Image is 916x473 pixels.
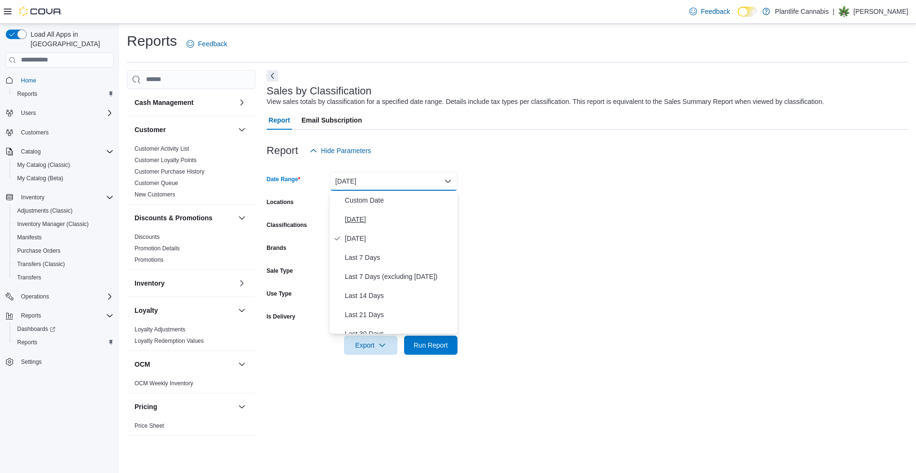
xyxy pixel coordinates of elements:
h3: OCM [135,360,150,369]
button: Customers [2,125,117,139]
span: Operations [17,291,114,302]
a: Loyalty Redemption Values [135,338,204,344]
button: Reports [17,310,45,321]
a: Feedback [686,2,734,21]
span: Load All Apps in [GEOGRAPHIC_DATA] [27,30,114,49]
span: Settings [21,358,42,366]
span: Dashboards [13,323,114,335]
span: Loyalty Redemption Values [135,337,204,345]
h3: Pricing [135,402,157,411]
a: My Catalog (Classic) [13,159,74,171]
span: Promotion Details [135,245,180,252]
span: My Catalog (Beta) [17,175,63,182]
div: OCM [127,378,255,393]
span: [DATE] [345,214,454,225]
a: Reports [13,88,41,100]
a: Home [17,75,40,86]
div: Discounts & Promotions [127,231,255,269]
button: Home [2,73,117,87]
span: Export [350,336,392,355]
a: Dashboards [13,323,59,335]
span: Last 21 Days [345,309,454,320]
button: Hide Parameters [306,141,375,160]
span: Transfers [13,272,114,283]
span: Transfers [17,274,41,281]
span: Users [17,107,114,119]
button: Users [2,106,117,120]
label: Classifications [267,221,307,229]
div: Pricing [127,420,255,435]
a: Purchase Orders [13,245,64,257]
a: Customer Purchase History [135,168,205,175]
h3: Cash Management [135,98,194,107]
a: New Customers [135,191,175,198]
button: Adjustments (Classic) [10,204,117,217]
a: Price Sheet [135,422,164,429]
button: Loyalty [236,305,248,316]
span: Adjustments (Classic) [13,205,114,216]
a: Manifests [13,232,45,243]
span: Custom Date [345,195,454,206]
a: Customer Activity List [135,145,189,152]
button: Inventory [2,191,117,204]
button: Discounts & Promotions [236,212,248,224]
span: Home [21,77,36,84]
span: Customer Loyalty Points [135,156,197,164]
label: Use Type [267,290,291,298]
div: Jesse Thurston [838,6,850,17]
button: Export [344,336,397,355]
button: Transfers [10,271,117,284]
span: Discounts [135,233,160,241]
h3: Inventory [135,278,165,288]
span: Hide Parameters [321,146,371,155]
a: Settings [17,356,45,368]
span: Promotions [135,256,164,264]
div: Loyalty [127,324,255,350]
img: Cova [19,7,62,16]
h3: Sales by Classification [267,85,372,97]
button: Inventory [17,192,48,203]
a: Dashboards [10,322,117,336]
p: | [833,6,834,17]
label: Brands [267,244,286,252]
button: Cash Management [236,97,248,108]
span: My Catalog (Beta) [13,173,114,184]
span: Last 7 Days (excluding [DATE]) [345,271,454,282]
label: Date Range [267,175,301,183]
button: Products [236,443,248,455]
div: View sales totals by classification for a specified date range. Details include tax types per cla... [267,97,824,107]
button: Customer [236,124,248,135]
a: Transfers [13,272,45,283]
input: Dark Mode [738,7,758,17]
span: Users [21,109,36,117]
span: Reports [17,339,37,346]
span: Purchase Orders [13,245,114,257]
button: Pricing [236,401,248,412]
nav: Complex example [6,70,114,394]
a: Customers [17,127,52,138]
h3: Report [267,145,298,156]
label: Sale Type [267,267,293,275]
button: Inventory Manager (Classic) [10,217,117,231]
span: Transfers (Classic) [13,258,114,270]
button: OCM [236,359,248,370]
span: Report [269,111,290,130]
span: Dashboards [17,325,55,333]
button: Operations [2,290,117,303]
h3: Discounts & Promotions [135,213,212,223]
span: Customers [17,126,114,138]
span: Price Sheet [135,422,164,430]
span: Email Subscription [302,111,362,130]
span: Customers [21,129,49,136]
h3: Loyalty [135,306,158,315]
button: Discounts & Promotions [135,213,234,223]
button: Inventory [135,278,234,288]
button: OCM [135,360,234,369]
span: Reports [17,310,114,321]
span: Last 14 Days [345,290,454,301]
span: Run Report [414,340,448,350]
button: Customer [135,125,234,134]
span: Reports [17,90,37,98]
